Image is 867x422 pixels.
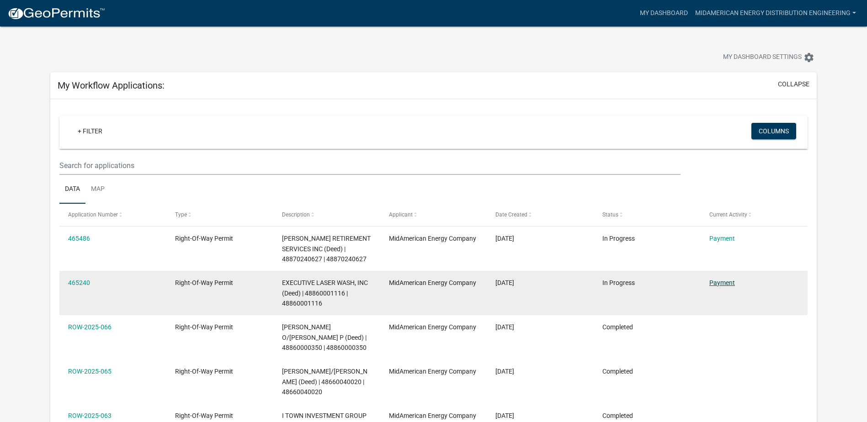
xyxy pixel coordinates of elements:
span: Right-Of-Way Permit [175,279,233,286]
span: Current Activity [709,211,747,218]
span: 08/08/2025 [495,368,514,375]
datatable-header-cell: Current Activity [701,204,808,226]
span: CLARK, BRENDA/JAY (Deed) | 48660040020 | 48660040020 [282,368,367,396]
datatable-header-cell: Description [273,204,380,226]
span: Application Number [68,211,118,218]
span: WESLEY RETIREMENT SERVICES INC (Deed) | 48870240627 | 48870240627 [282,235,371,263]
span: Completed [602,368,633,375]
a: + Filter [70,123,110,139]
span: Completed [602,323,633,331]
span: In Progress [602,235,635,242]
a: ROW-2025-063 [68,412,112,419]
span: Completed [602,412,633,419]
datatable-header-cell: Application Number [59,204,166,226]
span: Type [175,211,187,218]
span: MidAmerican Energy Company [389,235,476,242]
span: Date Created [495,211,527,218]
a: Payment [709,279,735,286]
span: MidAmerican Energy Company [389,368,476,375]
datatable-header-cell: Date Created [487,204,594,226]
a: ROW-2025-066 [68,323,112,331]
span: 08/18/2025 [495,279,514,286]
a: Data [59,175,85,204]
span: My Dashboard Settings [723,52,802,63]
span: MidAmerican Energy Company [389,279,476,286]
datatable-header-cell: Applicant [380,204,487,226]
a: My Dashboard [636,5,691,22]
h5: My Workflow Applications: [58,80,165,91]
span: Right-Of-Way Permit [175,323,233,331]
a: Payment [709,235,735,242]
button: My Dashboard Settingssettings [716,48,822,66]
span: Right-Of-Way Permit [175,412,233,419]
span: Right-Of-Way Permit [175,368,233,375]
span: MidAmerican Energy Company [389,412,476,419]
a: Map [85,175,110,204]
span: 07/31/2025 [495,412,514,419]
span: 08/14/2025 [495,323,514,331]
span: WELLING, CLINT O/DAWN P (Deed) | 48860000350 | 48860000350 [282,323,367,352]
span: In Progress [602,279,635,286]
span: Applicant [389,211,413,218]
a: ROW-2025-065 [68,368,112,375]
span: Right-Of-Way Permit [175,235,233,242]
span: MidAmerican Energy Company [389,323,476,331]
a: 465240 [68,279,90,286]
i: settings [803,52,814,63]
span: Description [282,211,310,218]
span: EXECUTIVE LASER WASH, INC (Deed) | 48860001116 | 48860001116 [282,279,368,307]
datatable-header-cell: Type [166,204,273,226]
span: Status [602,211,618,218]
span: 08/18/2025 [495,235,514,242]
input: Search for applications [59,156,681,175]
button: Columns [751,123,796,139]
button: collapse [778,79,809,89]
a: 465486 [68,235,90,242]
a: MidAmerican Energy Distribution Engineering [691,5,860,22]
datatable-header-cell: Status [594,204,701,226]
